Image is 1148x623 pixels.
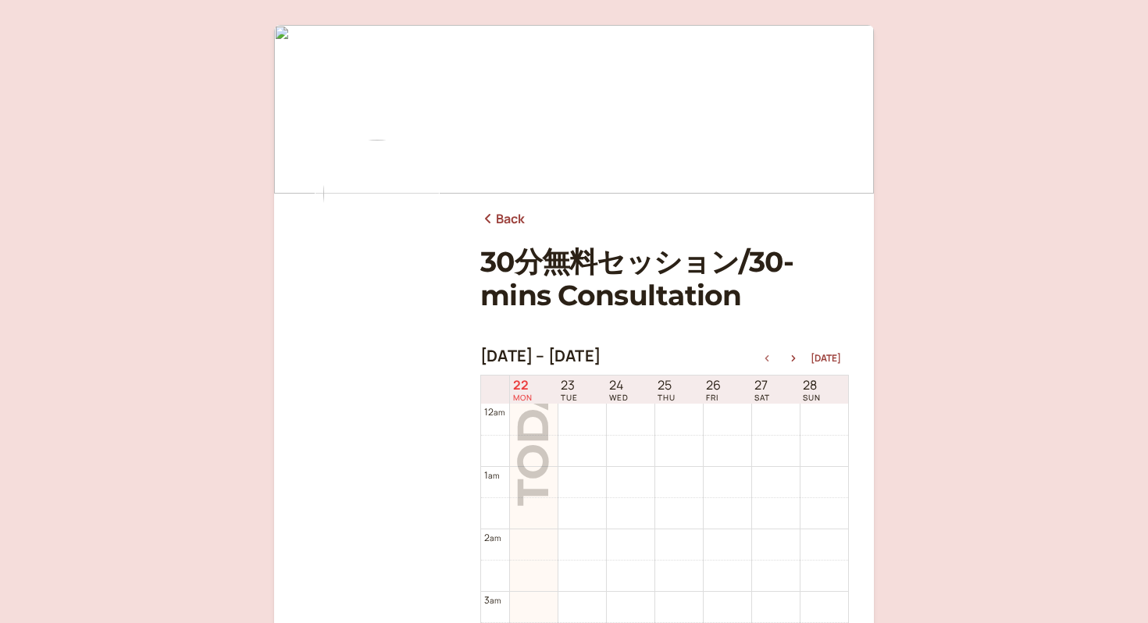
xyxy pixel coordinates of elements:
[654,376,679,404] a: September 25, 2025
[513,393,533,402] span: MON
[480,209,526,230] a: Back
[484,404,505,419] div: 12
[494,407,504,418] span: am
[751,376,773,404] a: September 27, 2025
[484,593,501,607] div: 3
[513,378,533,393] span: 22
[706,378,721,393] span: 26
[561,378,578,393] span: 23
[803,393,821,402] span: SUN
[561,393,578,402] span: TUE
[558,376,581,404] a: September 23, 2025
[510,376,536,404] a: September 22, 2025
[490,532,501,543] span: am
[706,393,721,402] span: FRI
[803,378,821,393] span: 28
[490,595,501,606] span: am
[658,393,676,402] span: THU
[484,468,500,482] div: 1
[609,378,629,393] span: 24
[658,378,676,393] span: 25
[606,376,632,404] a: September 24, 2025
[484,530,501,545] div: 2
[480,245,849,312] h1: 30分無料セッション/30-mins Consultation
[480,347,601,365] h2: [DATE] – [DATE]
[703,376,724,404] a: September 26, 2025
[609,393,629,402] span: WED
[754,393,770,402] span: SAT
[488,470,499,481] span: am
[811,353,841,364] button: [DATE]
[754,378,770,393] span: 27
[800,376,824,404] a: September 28, 2025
